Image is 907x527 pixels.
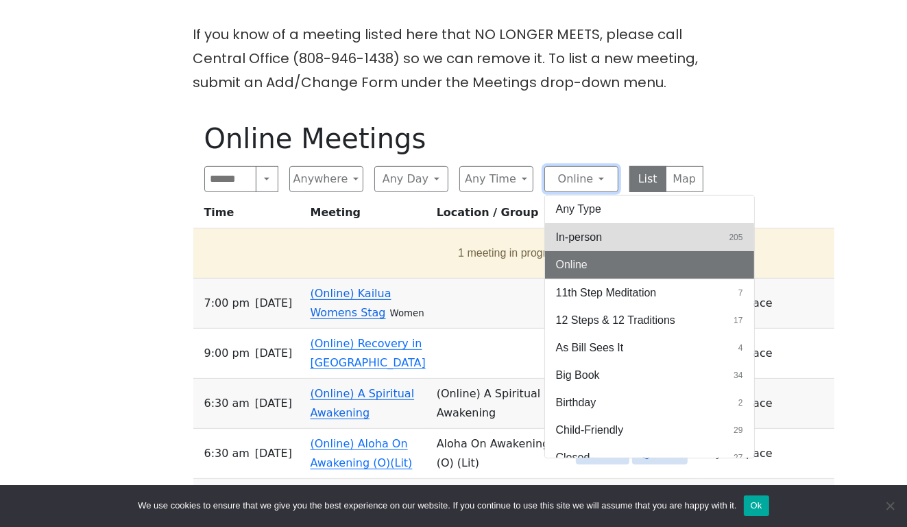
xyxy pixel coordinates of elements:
span: 2 results [738,397,743,409]
span: No [883,499,897,513]
span: 7 results [738,287,743,299]
span: 34 results [734,369,742,382]
button: In-person205 results [545,224,754,251]
a: (Online) Kailua Womens Stag [311,287,391,319]
button: Any Type [545,196,754,223]
span: 6:30 AM [204,444,250,463]
span: As Bill Sees It [556,340,624,356]
button: Online [544,166,618,192]
button: List [629,166,667,192]
td: Cyberspace [703,329,834,379]
span: [DATE] [255,294,292,313]
th: Region [703,203,834,229]
span: 17 results [734,314,742,327]
th: Meeting [305,203,431,229]
th: Location / Group [431,203,570,229]
span: 29 results [734,424,742,436]
button: Ok [744,495,769,516]
span: 9:00 PM [204,344,250,363]
button: Child-Friendly29 results [545,417,754,444]
span: We use cookies to ensure that we give you the best experience on our website. If you continue to ... [138,499,736,513]
span: 4 results [738,342,743,354]
span: 7:00 PM [204,294,250,313]
span: [DATE] [255,444,292,463]
button: Anywhere [289,166,363,192]
span: 205 results [729,231,742,244]
span: In-person [556,229,603,246]
span: 6:30 AM [204,394,250,413]
a: (Online) Recovery in [GEOGRAPHIC_DATA] [311,337,426,369]
a: (Online) Aloha On Awakening (O)(Lit) [311,437,413,469]
span: 11th Step Meditation [556,285,657,301]
button: As Bill Sees It4 results [545,334,754,362]
td: Aloha On Awakening (O) (Lit) [431,429,570,479]
div: Online [544,195,755,458]
input: Search [204,166,257,192]
small: Women [390,308,424,318]
span: 71 results [734,259,742,271]
button: Closed27 results [545,444,754,471]
button: Search [256,166,278,192]
span: Online [556,257,588,273]
span: Child-Friendly [556,422,624,438]
p: If you know of a meeting listed here that NO LONGER MEETS, please call Central Office (808-946-14... [193,23,714,95]
button: 12 Steps & 12 Traditions17 results [545,307,754,334]
span: 12 Steps & 12 Traditions [556,312,675,329]
button: 1 meeting in progress [199,234,823,272]
span: Birthday [556,395,596,411]
button: Any Time [459,166,533,192]
span: [DATE] [255,394,292,413]
span: 27 results [734,452,742,464]
span: Closed [556,449,590,466]
button: Birthday2 results [545,389,754,417]
a: (Online) A Spiritual Awakening [311,387,415,419]
button: Any Day [374,166,448,192]
span: [DATE] [255,344,292,363]
span: Big Book [556,367,600,384]
h1: Online Meetings [204,122,703,155]
td: Cyberspace [703,279,834,329]
td: Cyberspace [703,379,834,429]
button: Map [666,166,703,192]
button: Online71 results [545,251,754,279]
button: Big Book34 results [545,362,754,389]
td: Cyberspace [703,429,834,479]
td: (Online) A Spiritual Awakening [431,379,570,429]
button: 11th Step Meditation7 results [545,279,754,307]
th: Time [193,203,305,229]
